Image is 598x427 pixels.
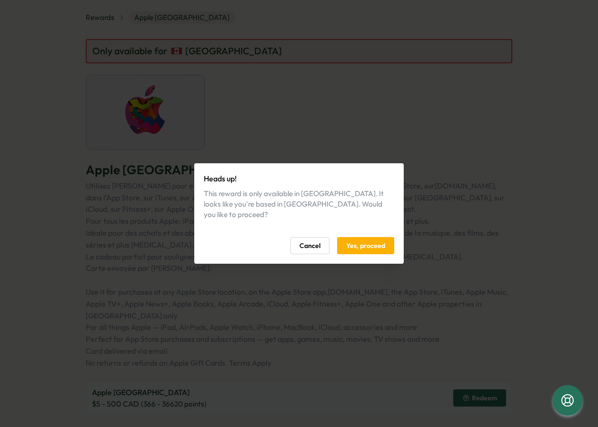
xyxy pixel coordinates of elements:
[299,238,320,254] span: Cancel
[204,173,394,185] p: Heads up!
[290,237,329,254] button: Cancel
[337,237,394,254] button: Yes, proceed
[204,189,394,220] div: This reward is only available in [GEOGRAPHIC_DATA]. It looks like you're based in [GEOGRAPHIC_DAT...
[346,238,385,254] span: Yes, proceed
